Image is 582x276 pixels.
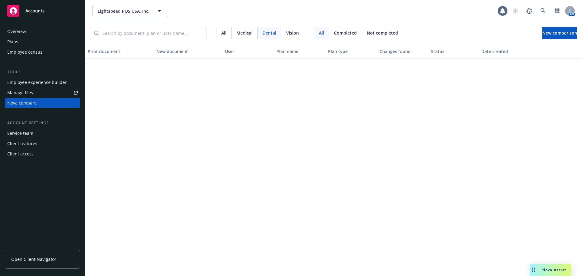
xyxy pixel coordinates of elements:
[530,264,571,276] button: Nova Assist
[5,139,80,148] a: Client features
[509,5,521,17] a: Start snowing
[94,31,99,35] svg: Search
[11,256,56,262] span: Open Client Navigator
[542,267,566,272] span: Nova Assist
[377,44,429,58] button: Changes found
[7,139,37,148] div: Client features
[551,5,563,17] a: Switch app
[5,69,80,75] div: Tools
[542,30,577,36] span: New comparison
[328,48,375,55] div: Plan type
[479,44,530,58] button: Date created
[5,78,80,87] a: Employee experience builder
[481,48,528,55] div: Date created
[530,264,537,276] div: Drag to move
[5,47,80,57] a: Employee census
[7,149,34,159] div: Client access
[7,88,33,98] div: Manage files
[156,48,220,55] div: New document
[7,98,37,108] div: Nova compare
[7,37,18,47] div: Plans
[319,30,324,36] span: All
[88,48,152,55] div: Prior document
[85,44,154,58] button: Prior document
[276,48,323,55] div: Plan name
[263,30,276,36] span: Dental
[334,30,357,36] span: Completed
[367,30,398,36] span: Not completed
[5,128,80,138] a: Service team
[92,5,168,17] button: Lightspeed POS USA, Inc.
[222,44,274,58] button: User
[7,47,42,57] div: Employee census
[5,120,80,126] div: Account settings
[5,149,80,159] a: Client access
[7,27,26,36] div: Overview
[7,78,67,87] div: Employee experience builder
[380,48,426,55] div: Changes found
[326,44,377,58] button: Plan type
[5,88,80,98] a: Manage files
[5,2,80,19] a: Accounts
[537,5,549,17] a: Search
[99,27,206,39] input: Search by document, plan or user name...
[236,30,253,36] span: Medical
[225,48,272,55] div: User
[25,8,45,13] span: Accounts
[154,44,223,58] button: New document
[542,27,577,39] button: New comparison
[5,98,80,108] a: Nova compare
[286,30,299,36] span: Vision
[274,44,326,58] button: Plan name
[431,48,476,55] div: Status
[523,5,535,17] a: Report a Bug
[221,30,226,36] span: All
[5,27,80,36] a: Overview
[5,37,80,47] a: Plans
[429,44,479,58] button: Status
[7,128,33,138] div: Service team
[98,8,150,14] span: Lightspeed POS USA, Inc.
